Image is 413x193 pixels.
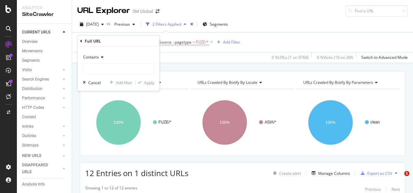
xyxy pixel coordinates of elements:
div: 3M Global [132,8,153,15]
div: Add Filter [223,39,240,45]
div: Manage Columns [318,171,350,176]
div: Search Engines [22,76,49,83]
svg: A chart. [297,94,398,151]
div: Showing 1 to 12 of 12 entries [85,185,137,193]
text: 100% [326,120,336,125]
div: Outlinks [22,133,36,139]
div: CURRENT URLS [22,29,50,36]
a: Outlinks [22,133,61,139]
a: Distribution [22,85,61,92]
div: Sitemaps [22,142,39,149]
div: 0 % Visits ( 10 on 2M ) [317,55,353,60]
span: Contains [83,54,99,60]
h4: URLs Crawled By Botify By parameters [302,77,394,88]
button: Switch to Advanced Mode [359,52,408,63]
div: Movements [22,48,43,55]
div: Export as CSV [367,171,392,176]
a: Search Engines [22,76,61,83]
button: Segments [200,19,231,30]
h4: URLs Crawled By Botify By locale [196,77,288,88]
span: vs [106,21,112,26]
button: Export as CSV [358,168,392,178]
div: SiteCrawler [22,11,67,18]
div: Visits [22,67,32,73]
div: Performance [22,95,45,102]
text: 100% [219,120,230,125]
a: Content [22,114,67,121]
button: [DATE] [77,19,106,30]
button: Apply [135,79,154,86]
a: Movements [22,48,67,55]
div: DISAPPEARED URLS [22,162,55,175]
svg: A chart. [191,94,293,151]
a: Segments [22,57,67,64]
div: HTTP Codes [22,104,44,111]
svg: A chart. [85,94,186,151]
input: Find a URL [345,5,408,17]
div: Overview [22,38,38,45]
div: Full URL [85,38,101,44]
iframe: Intercom live chat [391,171,407,187]
a: Overview [22,38,67,45]
span: 12 Entries on 1 distinct URLs [85,168,188,178]
div: 2 Filters Applied [152,21,181,27]
button: 2 Filters Applied [143,19,189,30]
text: 100% [114,120,124,125]
text: FUZE/* [158,120,171,124]
span: Segments [210,21,228,27]
div: Content [22,114,36,121]
button: Add Filter [214,38,240,46]
span: 2025 Sep. 21st [86,21,99,27]
div: Analytics [22,5,67,11]
span: Source - pagetype [159,39,192,45]
span: URLs Crawled By Botify By parameters [303,80,373,85]
div: URL Explorer [77,5,130,16]
a: Sitemaps [22,142,61,149]
button: Create alert [270,168,301,178]
a: Inlinks [22,123,61,130]
button: Cancel [80,79,101,86]
span: 1 [404,171,409,176]
div: times [189,21,194,28]
button: Manage Columns [309,169,350,177]
div: Analysis Info [22,181,45,188]
a: Visits [22,67,61,73]
div: Switch to Advanced Mode [361,55,408,60]
div: Inlinks [22,123,33,130]
div: Create alert [279,171,301,176]
span: URLs Crawled By Botify By locale [197,80,257,85]
a: Performance [22,95,61,102]
text: clean [370,120,380,124]
a: Analysis Info [22,181,67,188]
a: NEW URLS [22,152,61,159]
a: CURRENT URLS [22,29,61,36]
div: Cancel [88,80,101,85]
a: DISAPPEARED URLS [22,162,61,175]
div: Previous [365,187,381,192]
div: arrow-right-arrow-left [156,9,159,14]
text: ASIA/* [265,120,276,124]
button: Add filter [107,79,132,86]
div: Add filter [116,80,132,85]
span: = [193,39,195,45]
div: 0 % URLs ( 1 on 976K ) [272,55,309,60]
button: Next [392,185,400,193]
span: Previous [112,21,130,27]
button: Previous [365,185,381,193]
span: FUZE/* [196,38,209,47]
div: Apply [144,80,154,85]
a: HTTP Codes [22,104,61,111]
div: NEW URLS [22,152,41,159]
div: Distribution [22,85,43,92]
div: Next [392,187,400,192]
div: Segments [22,57,40,64]
button: Previous [112,19,138,30]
